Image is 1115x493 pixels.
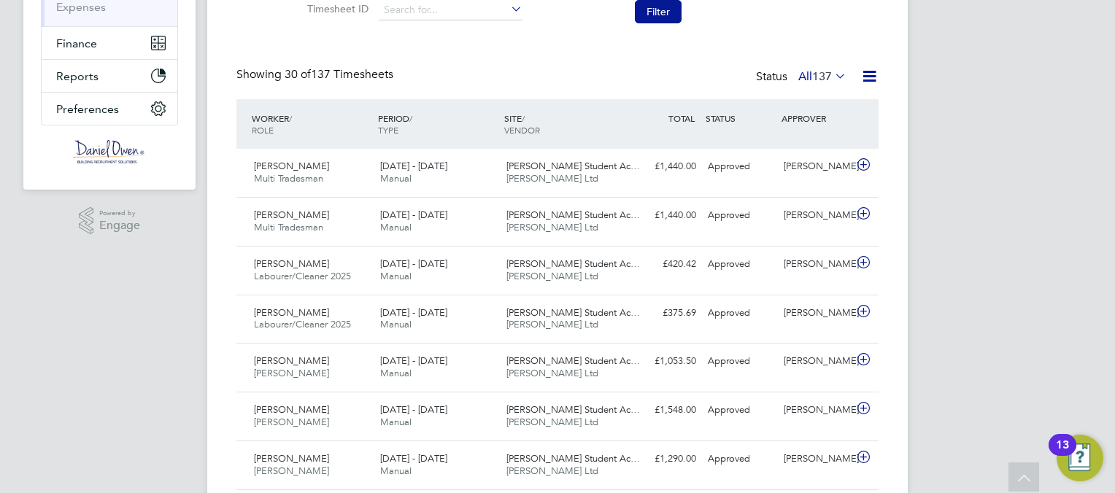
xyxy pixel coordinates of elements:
[56,102,119,116] span: Preferences
[506,270,598,282] span: [PERSON_NAME] Ltd
[285,67,393,82] span: 137 Timesheets
[254,465,329,477] span: [PERSON_NAME]
[812,69,832,84] span: 137
[252,124,274,136] span: ROLE
[506,452,640,465] span: [PERSON_NAME] Student Ac…
[626,349,702,373] div: £1,053.50
[756,67,849,88] div: Status
[798,69,846,84] label: All
[380,306,447,319] span: [DATE] - [DATE]
[506,367,598,379] span: [PERSON_NAME] Ltd
[702,252,778,276] div: Approved
[380,172,412,185] span: Manual
[380,452,447,465] span: [DATE] - [DATE]
[254,270,351,282] span: Labourer/Cleaner 2025
[248,105,374,143] div: WORKER
[778,105,854,131] div: APPROVER
[42,60,177,92] button: Reports
[506,257,640,270] span: [PERSON_NAME] Student Ac…
[522,112,525,124] span: /
[702,105,778,131] div: STATUS
[506,318,598,330] span: [PERSON_NAME] Ltd
[374,105,501,143] div: PERIOD
[42,27,177,59] button: Finance
[778,301,854,325] div: [PERSON_NAME]
[254,257,329,270] span: [PERSON_NAME]
[506,221,598,233] span: [PERSON_NAME] Ltd
[380,270,412,282] span: Manual
[626,447,702,471] div: £1,290.00
[506,354,640,367] span: [PERSON_NAME] Student Ac…
[303,2,369,15] label: Timesheet ID
[626,252,702,276] div: £420.42
[702,349,778,373] div: Approved
[380,209,447,221] span: [DATE] - [DATE]
[254,221,323,233] span: Multi Tradesman
[254,416,329,428] span: [PERSON_NAME]
[254,403,329,416] span: [PERSON_NAME]
[254,452,329,465] span: [PERSON_NAME]
[1056,445,1069,464] div: 13
[380,318,412,330] span: Manual
[289,112,292,124] span: /
[506,172,598,185] span: [PERSON_NAME] Ltd
[254,160,329,172] span: [PERSON_NAME]
[254,367,329,379] span: [PERSON_NAME]
[41,140,178,163] a: Go to home page
[236,67,396,82] div: Showing
[285,67,311,82] span: 30 of
[254,318,351,330] span: Labourer/Cleaner 2025
[506,209,640,221] span: [PERSON_NAME] Student Ac…
[254,306,329,319] span: [PERSON_NAME]
[506,160,640,172] span: [PERSON_NAME] Student Ac…
[409,112,412,124] span: /
[56,36,97,50] span: Finance
[504,124,540,136] span: VENDOR
[626,301,702,325] div: £375.69
[778,349,854,373] div: [PERSON_NAME]
[79,207,141,235] a: Powered byEngage
[254,209,329,221] span: [PERSON_NAME]
[254,172,323,185] span: Multi Tradesman
[380,257,447,270] span: [DATE] - [DATE]
[702,301,778,325] div: Approved
[99,207,140,220] span: Powered by
[506,416,598,428] span: [PERSON_NAME] Ltd
[702,447,778,471] div: Approved
[668,112,695,124] span: TOTAL
[778,398,854,422] div: [PERSON_NAME]
[42,93,177,125] button: Preferences
[626,155,702,179] div: £1,440.00
[702,398,778,422] div: Approved
[506,403,640,416] span: [PERSON_NAME] Student Ac…
[254,354,329,367] span: [PERSON_NAME]
[778,252,854,276] div: [PERSON_NAME]
[626,398,702,422] div: £1,548.00
[626,203,702,228] div: £1,440.00
[73,140,146,163] img: danielowen-logo-retina.png
[506,465,598,477] span: [PERSON_NAME] Ltd
[380,160,447,172] span: [DATE] - [DATE]
[702,203,778,228] div: Approved
[1057,435,1103,481] button: Open Resource Center, 13 new notifications
[702,155,778,179] div: Approved
[380,465,412,477] span: Manual
[501,105,627,143] div: SITE
[378,124,398,136] span: TYPE
[778,203,854,228] div: [PERSON_NAME]
[380,221,412,233] span: Manual
[506,306,640,319] span: [PERSON_NAME] Student Ac…
[99,220,140,232] span: Engage
[380,367,412,379] span: Manual
[778,155,854,179] div: [PERSON_NAME]
[380,416,412,428] span: Manual
[380,354,447,367] span: [DATE] - [DATE]
[56,69,99,83] span: Reports
[778,447,854,471] div: [PERSON_NAME]
[380,403,447,416] span: [DATE] - [DATE]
